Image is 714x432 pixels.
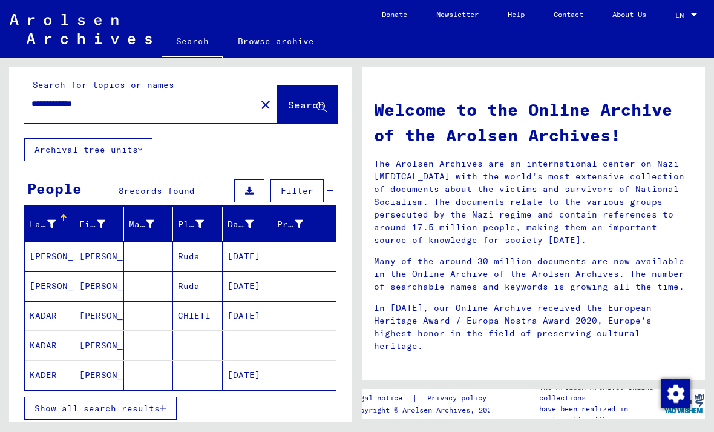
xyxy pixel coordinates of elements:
[129,214,173,234] div: Maiden Name
[25,242,74,271] mat-cell: [PERSON_NAME]
[74,331,124,360] mat-cell: [PERSON_NAME]
[178,218,204,231] div: Place of Birth
[173,207,223,241] mat-header-cell: Place of Birth
[352,392,412,405] a: Legal notice
[30,214,74,234] div: Last Name
[539,382,662,404] p: The Arolsen Archives online collections
[129,218,155,231] div: Maiden Name
[25,331,74,360] mat-cell: KADAR
[162,27,223,58] a: Search
[74,207,124,241] mat-header-cell: First Name
[74,301,124,330] mat-cell: [PERSON_NAME]
[24,138,152,161] button: Archival tree units
[27,178,82,199] div: People
[675,11,689,19] span: EN
[228,214,272,234] div: Date of Birth
[661,379,690,408] img: Change consent
[661,379,690,408] div: Change consent
[33,79,174,90] mat-label: Search for topics or names
[223,242,272,271] mat-cell: [DATE]
[228,218,254,231] div: Date of Birth
[74,242,124,271] mat-cell: [PERSON_NAME]
[374,97,693,148] h1: Welcome to the Online Archive of the Arolsen Archives!
[277,214,321,234] div: Prisoner #
[124,185,195,196] span: records found
[223,271,272,301] mat-cell: [DATE]
[223,301,272,330] mat-cell: [DATE]
[288,99,324,111] span: Search
[173,242,223,271] mat-cell: Ruda
[352,405,501,416] p: Copyright © Arolsen Archives, 2021
[124,207,174,241] mat-header-cell: Maiden Name
[173,301,223,330] mat-cell: CHIETI
[34,403,160,414] span: Show all search results
[30,218,56,231] div: Last Name
[374,158,693,247] p: The Arolsen Archives are an international center on Nazi [MEDICAL_DATA] with the world’s most ext...
[25,361,74,390] mat-cell: KADER
[74,361,124,390] mat-cell: [PERSON_NAME]
[79,214,123,234] div: First Name
[10,14,152,44] img: Arolsen_neg.svg
[119,185,124,196] span: 8
[74,271,124,301] mat-cell: [PERSON_NAME]
[418,392,501,405] a: Privacy policy
[374,302,693,353] p: In [DATE], our Online Archive received the European Heritage Award / Europa Nostra Award 2020, Eu...
[278,85,337,123] button: Search
[258,98,273,112] mat-icon: close
[223,207,272,241] mat-header-cell: Date of Birth
[25,271,74,301] mat-cell: [PERSON_NAME]
[270,179,324,202] button: Filter
[25,301,74,330] mat-cell: KADAR
[254,92,278,116] button: Clear
[79,218,105,231] div: First Name
[374,255,693,293] p: Many of the around 30 million documents are now available in the Online Archive of the Arolsen Ar...
[281,185,313,196] span: Filter
[352,392,501,405] div: |
[173,271,223,301] mat-cell: Ruda
[223,27,329,56] a: Browse archive
[223,361,272,390] mat-cell: [DATE]
[24,397,177,420] button: Show all search results
[277,218,303,231] div: Prisoner #
[272,207,336,241] mat-header-cell: Prisoner #
[25,207,74,241] mat-header-cell: Last Name
[539,404,662,425] p: have been realized in partnership with
[178,214,222,234] div: Place of Birth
